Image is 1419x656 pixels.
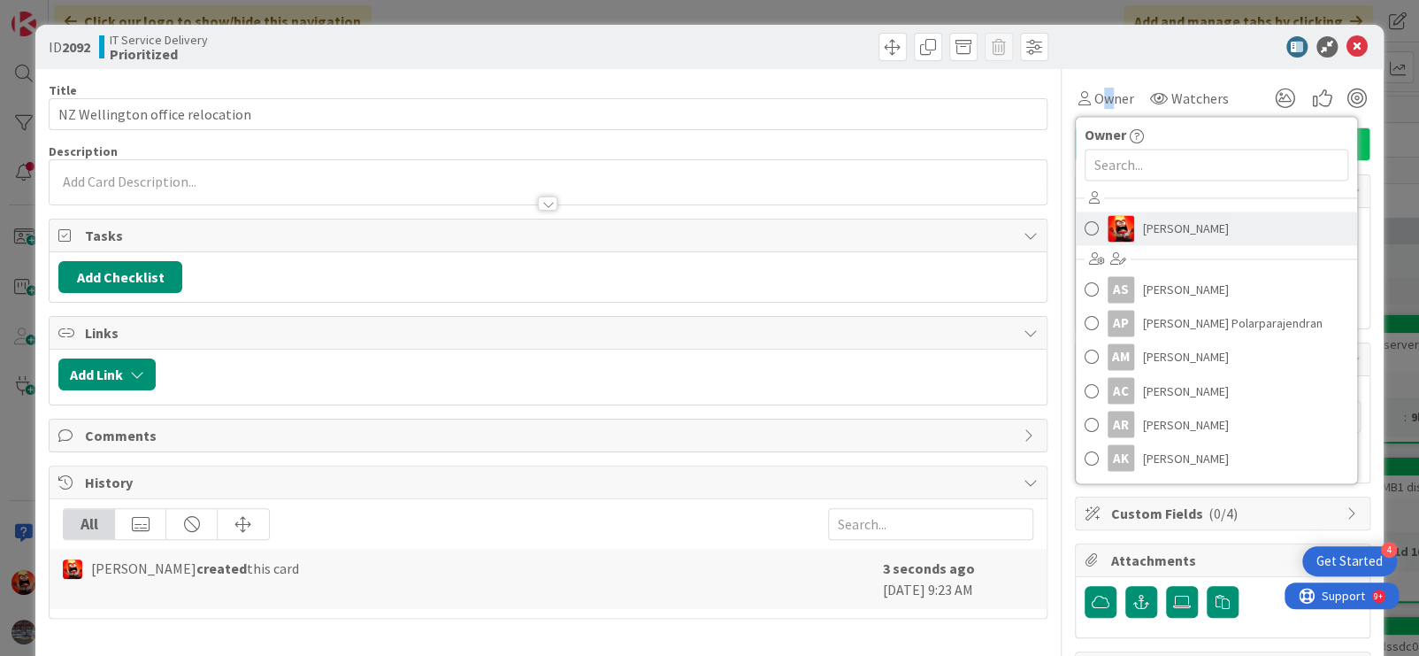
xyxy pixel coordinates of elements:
button: Add Checklist [58,261,182,293]
span: IT Service Delivery [110,33,208,47]
a: BM[PERSON_NAME] [1076,475,1357,508]
span: [PERSON_NAME] [1143,377,1229,404]
span: Links [85,322,1015,343]
b: 3 seconds ago [883,560,975,577]
a: VN[PERSON_NAME] [1076,212,1357,245]
span: [PERSON_NAME] [1143,343,1229,370]
div: AS [1108,276,1134,303]
span: ID [49,36,90,58]
div: Ak [1108,444,1134,471]
span: Custom Fields [1111,503,1338,524]
span: [PERSON_NAME] Polarparajendran [1143,310,1323,336]
a: AS[PERSON_NAME] [1076,273,1357,306]
span: [PERSON_NAME] this card [91,558,299,579]
div: Open Get Started checklist, remaining modules: 4 [1302,546,1397,576]
span: Owner [1094,88,1134,109]
div: [DATE] 9:23 AM [883,558,1033,600]
a: AP[PERSON_NAME] Polarparajendran [1076,306,1357,340]
div: AC [1108,377,1134,404]
span: [PERSON_NAME] [1143,444,1229,471]
a: Ak[PERSON_NAME] [1076,441,1357,475]
div: 9+ [89,7,98,21]
span: Description [49,143,118,159]
div: AR [1108,411,1134,437]
span: [PERSON_NAME] [1143,276,1229,303]
div: All [64,509,115,539]
div: AM [1108,343,1134,370]
span: Comments [85,425,1015,446]
img: VN [63,560,82,579]
span: Attachments [1111,550,1338,571]
span: Owner [1085,124,1126,145]
a: AM[PERSON_NAME] [1076,340,1357,374]
div: Get Started [1316,552,1383,570]
button: Add Link [58,359,156,390]
div: 4 [1381,542,1397,558]
b: 2092 [62,38,90,56]
img: VN [1108,215,1134,242]
span: History [85,472,1015,493]
div: AP [1108,310,1134,336]
label: Title [49,82,77,98]
span: [PERSON_NAME] [1143,411,1229,437]
input: Search... [828,508,1033,540]
a: AR[PERSON_NAME] [1076,407,1357,441]
input: type card name here... [49,98,1047,130]
b: created [196,560,247,577]
span: ( 0/4 ) [1208,505,1238,522]
span: Tasks [85,225,1015,246]
span: Watchers [1171,88,1229,109]
span: [PERSON_NAME] [1143,215,1229,242]
input: Search... [1085,149,1348,181]
b: Prioritized [110,47,208,61]
span: Support [37,3,81,24]
a: AC[PERSON_NAME] [1076,374,1357,407]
